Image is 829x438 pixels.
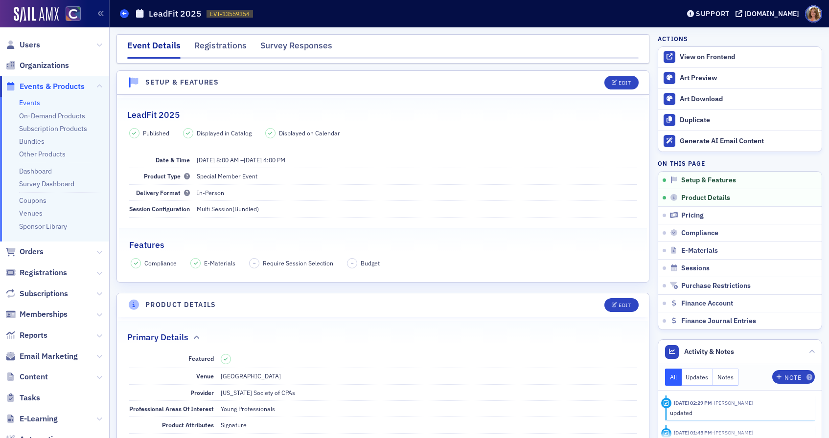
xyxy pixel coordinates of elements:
[145,77,219,88] h4: Setup & Features
[604,76,638,89] button: Edit
[5,40,40,50] a: Users
[162,421,214,429] span: Product Attributes
[19,179,74,188] a: Survey Dashboard
[129,405,214,413] span: Professional Areas Of Interest
[197,156,215,164] span: [DATE]
[5,60,69,71] a: Organizations
[127,39,181,59] div: Event Details
[5,288,68,299] a: Subscriptions
[681,211,704,220] span: Pricing
[712,399,753,406] span: Tiffany Carson
[5,267,67,278] a: Registrations
[19,167,52,175] a: Dashboard
[674,399,712,406] time: 8/28/2025 02:29 PM
[194,39,247,57] div: Registrations
[680,53,817,62] div: View on Frontend
[19,124,87,133] a: Subscription Products
[661,398,671,408] div: Update
[670,408,808,417] div: updated
[20,288,68,299] span: Subscriptions
[658,68,822,88] a: Art Preview
[145,300,216,310] h4: Product Details
[14,7,59,22] img: SailAMX
[188,354,214,362] span: Featured
[260,39,332,57] div: Survey Responses
[658,159,822,168] h4: On this page
[681,194,730,202] span: Product Details
[263,259,333,267] span: Require Session Selection
[144,259,177,267] span: Compliance
[712,429,753,436] span: Aidan Sullivan
[197,189,224,197] span: In-Person
[680,95,817,104] div: Art Download
[253,260,256,266] span: –
[658,88,822,109] a: Art Download
[5,372,48,382] a: Content
[20,60,69,71] span: Organizations
[658,131,822,152] button: Generate AI Email Content
[263,156,285,164] time: 4:00 PM
[665,369,682,386] button: All
[5,246,44,257] a: Orders
[5,309,68,320] a: Memberships
[20,372,48,382] span: Content
[19,111,85,120] a: On-Demand Products
[805,5,822,22] span: Profile
[19,222,67,231] a: Sponsor Library
[674,429,712,436] time: 7/24/2025 01:45 PM
[681,246,718,255] span: E-Materials
[144,172,190,180] span: Product Type
[744,9,799,18] div: [DOMAIN_NAME]
[20,351,78,362] span: Email Marketing
[5,393,40,403] a: Tasks
[221,420,247,429] div: Signature
[681,229,718,238] span: Compliance
[20,309,68,320] span: Memberships
[221,389,295,396] span: [US_STATE] Society of CPAs
[684,347,734,357] span: Activity & Notes
[19,137,45,146] a: Bundles
[658,34,688,43] h4: Actions
[197,201,637,217] dd: (Bundled)
[681,264,710,273] span: Sessions
[20,81,85,92] span: Events & Products
[221,372,281,380] span: [GEOGRAPHIC_DATA]
[129,205,190,213] span: Session Configuration
[682,369,714,386] button: Updates
[197,152,637,168] dd: –
[149,8,202,20] h1: LeadFit 2025
[216,156,239,164] time: 8:00 AM
[59,6,81,23] a: View Homepage
[66,6,81,22] img: SailAMX
[143,129,169,137] span: Published
[129,239,164,251] h2: Features
[20,246,44,257] span: Orders
[20,40,40,50] span: Users
[156,156,190,164] span: Date & Time
[658,47,822,67] a: View on Frontend
[619,303,631,308] div: Edit
[127,109,180,121] h2: LeadFit 2025
[20,267,67,278] span: Registrations
[19,150,66,158] a: Other Products
[784,375,801,380] div: Note
[658,109,822,131] button: Duplicate
[196,372,214,380] span: Venue
[681,176,736,185] span: Setup & Features
[20,330,47,341] span: Reports
[210,10,250,18] span: EVT-13559354
[680,137,817,146] div: Generate AI Email Content
[127,331,188,344] h2: Primary Details
[681,282,751,290] span: Purchase Restrictions
[604,298,638,312] button: Edit
[681,317,756,326] span: Finance Journal Entries
[19,196,46,205] a: Coupons
[5,414,58,424] a: E-Learning
[680,74,817,83] div: Art Preview
[136,189,190,197] span: Delivery Format
[5,351,78,362] a: Email Marketing
[351,260,354,266] span: –
[680,116,817,125] div: Duplicate
[197,172,257,180] span: Special Member Event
